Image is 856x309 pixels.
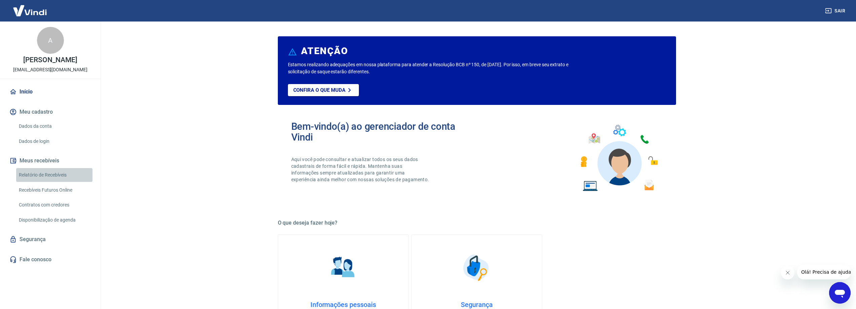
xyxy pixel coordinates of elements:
[8,232,92,247] a: Segurança
[13,66,87,73] p: [EMAIL_ADDRESS][DOMAIN_NAME]
[291,156,431,183] p: Aqui você pode consultar e atualizar todos os seus dados cadastrais de forma fácil e rápida. Mant...
[797,265,851,279] iframe: Mensagem da empresa
[781,266,794,279] iframe: Fechar mensagem
[8,0,52,21] img: Vindi
[16,183,92,197] a: Recebíveis Futuros Online
[16,134,92,148] a: Dados de login
[289,301,398,309] h4: Informações pessoais
[301,48,348,54] h6: ATENÇÃO
[574,121,663,195] img: Imagem de um avatar masculino com diversos icones exemplificando as funcionalidades do gerenciado...
[16,119,92,133] a: Dados da conta
[23,56,77,64] p: [PERSON_NAME]
[16,168,92,182] a: Relatório de Recebíveis
[16,213,92,227] a: Disponibilização de agenda
[16,198,92,212] a: Contratos com credores
[824,5,848,17] button: Sair
[8,84,92,99] a: Início
[460,251,493,284] img: Segurança
[4,5,57,10] span: Olá! Precisa de ajuda?
[326,251,360,284] img: Informações pessoais
[422,301,531,309] h4: Segurança
[8,153,92,168] button: Meus recebíveis
[288,61,590,75] p: Estamos realizando adequações em nossa plataforma para atender a Resolução BCB nº 150, de [DATE]....
[8,105,92,119] button: Meu cadastro
[288,84,359,96] a: Confira o que muda
[829,282,851,304] iframe: Botão para abrir a janela de mensagens
[291,121,477,143] h2: Bem-vindo(a) ao gerenciador de conta Vindi
[293,87,345,93] p: Confira o que muda
[278,220,676,226] h5: O que deseja fazer hoje?
[8,252,92,267] a: Fale conosco
[37,27,64,54] div: A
